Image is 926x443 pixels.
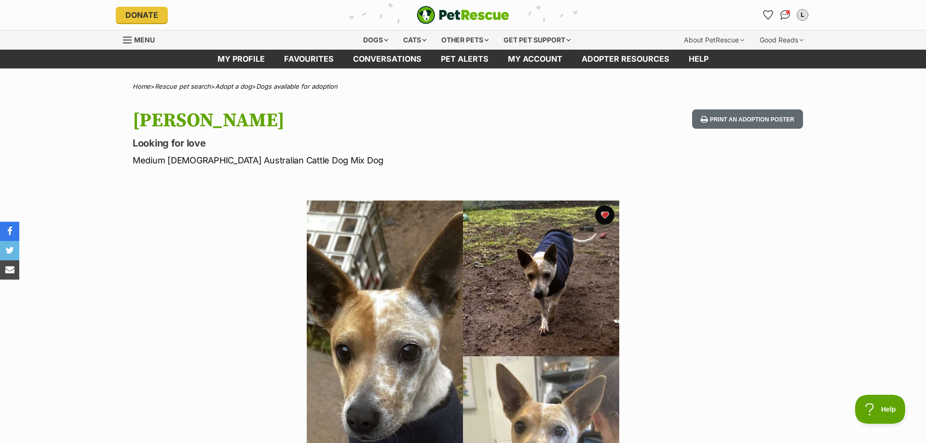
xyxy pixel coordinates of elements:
[356,30,395,50] div: Dogs
[780,10,790,20] img: chat-41dd97257d64d25036548639549fe6c8038ab92f7586957e7f3b1b290dea8141.svg
[760,7,810,23] ul: Account quick links
[274,50,343,68] a: Favourites
[343,50,431,68] a: conversations
[595,205,614,225] button: favourite
[498,50,572,68] a: My account
[855,395,907,424] iframe: Help Scout Beacon - Open
[798,10,807,20] div: L
[753,30,810,50] div: Good Reads
[123,30,162,48] a: Menu
[208,50,274,68] a: My profile
[109,83,817,90] div: > > >
[133,109,541,132] h1: [PERSON_NAME]
[692,109,803,129] button: Print an adoption poster
[133,154,541,167] p: Medium [DEMOGRAPHIC_DATA] Australian Cattle Dog Mix Dog
[679,50,718,68] a: Help
[677,30,751,50] div: About PetRescue
[431,50,498,68] a: Pet alerts
[777,7,793,23] a: Conversations
[760,7,776,23] a: Favourites
[133,136,541,150] p: Looking for love
[435,30,495,50] div: Other pets
[134,36,155,44] span: Menu
[497,30,577,50] div: Get pet support
[572,50,679,68] a: Adopter resources
[417,6,509,24] a: PetRescue
[795,7,810,23] button: My account
[417,6,509,24] img: logo-e224e6f780fb5917bec1dbf3a21bbac754714ae5b6737aabdf751b685950b380.svg
[215,82,252,90] a: Adopt a dog
[396,30,433,50] div: Cats
[155,82,211,90] a: Rescue pet search
[133,82,150,90] a: Home
[256,82,338,90] a: Dogs available for adoption
[116,7,168,23] a: Donate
